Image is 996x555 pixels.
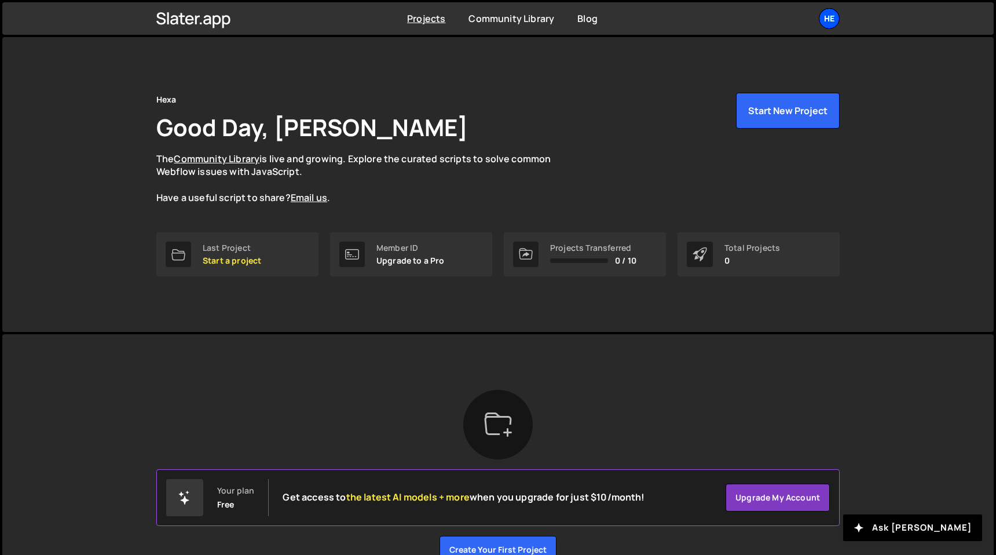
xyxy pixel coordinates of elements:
[550,243,636,253] div: Projects Transferred
[156,111,468,143] h1: Good Day, [PERSON_NAME]
[843,514,982,541] button: Ask [PERSON_NAME]
[156,152,573,205] p: The is live and growing. Explore the curated scripts to solve common Webflow issues with JavaScri...
[156,232,318,276] a: Last Project Start a project
[407,12,445,25] a: Projects
[615,256,636,265] span: 0 / 10
[283,492,645,503] h2: Get access to when you upgrade for just $10/month!
[217,500,235,509] div: Free
[291,191,327,204] a: Email us
[203,256,261,265] p: Start a project
[819,8,840,29] a: He
[577,12,598,25] a: Blog
[736,93,840,129] button: Start New Project
[203,243,261,253] div: Last Project
[376,256,445,265] p: Upgrade to a Pro
[174,152,259,165] a: Community Library
[376,243,445,253] div: Member ID
[346,491,470,503] span: the latest AI models + more
[156,93,177,107] div: Hexa
[726,484,830,512] a: Upgrade my account
[724,243,780,253] div: Total Projects
[217,486,254,495] div: Your plan
[724,256,780,265] p: 0
[468,12,554,25] a: Community Library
